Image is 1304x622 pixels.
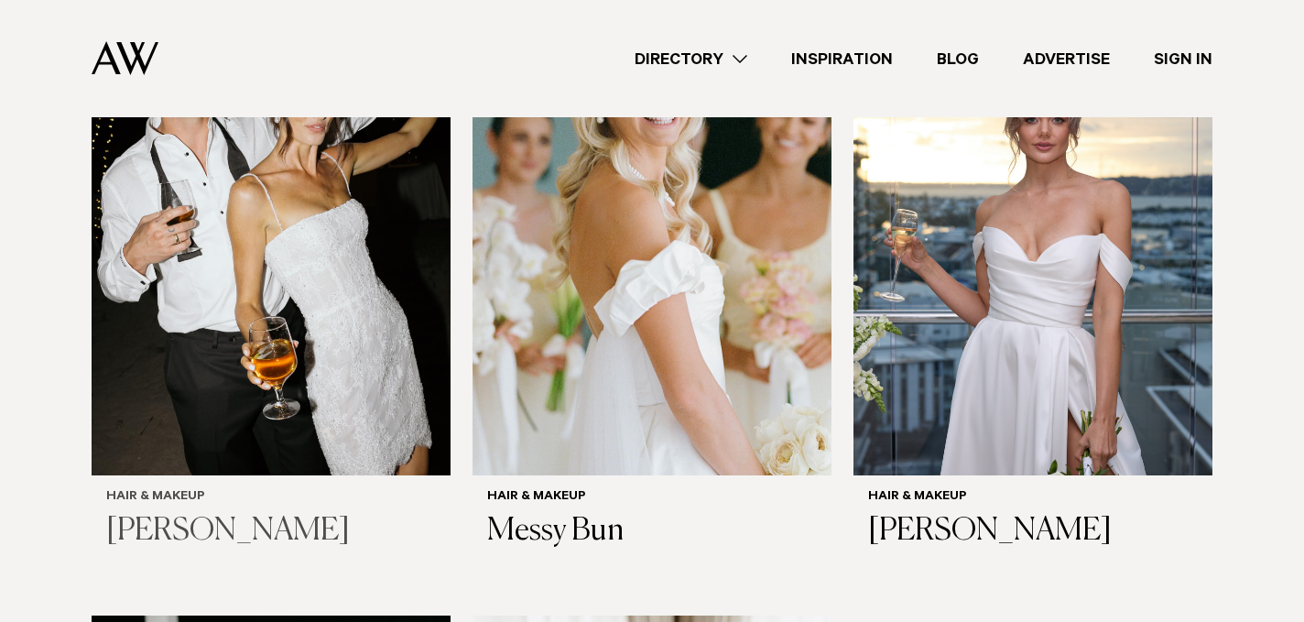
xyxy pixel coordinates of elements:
[868,513,1198,551] h3: [PERSON_NAME]
[1001,47,1132,71] a: Advertise
[613,47,769,71] a: Directory
[92,41,158,75] img: Auckland Weddings Logo
[106,513,436,551] h3: [PERSON_NAME]
[487,490,817,506] h6: Hair & Makeup
[487,513,817,551] h3: Messy Bun
[868,490,1198,506] h6: Hair & Makeup
[106,490,436,506] h6: Hair & Makeup
[915,47,1001,71] a: Blog
[769,47,915,71] a: Inspiration
[1132,47,1234,71] a: Sign In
